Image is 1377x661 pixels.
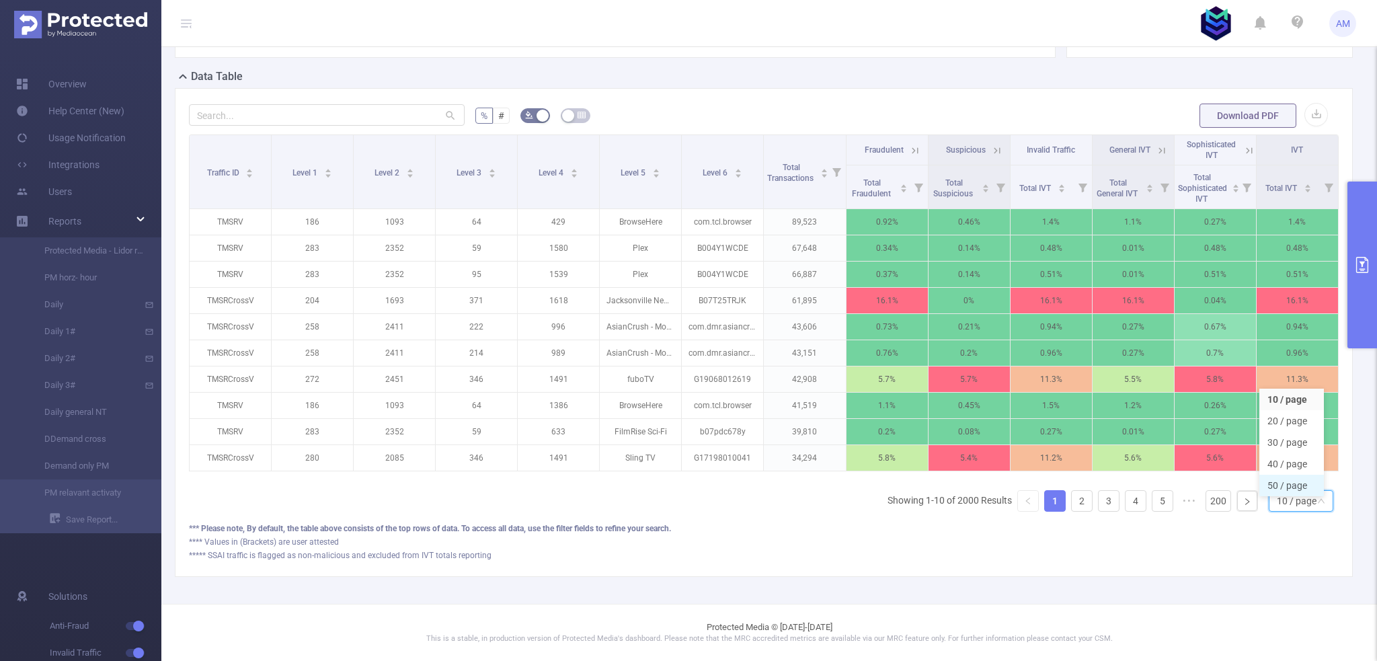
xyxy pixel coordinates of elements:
[827,135,846,208] i: Filter menu
[27,318,145,345] a: Daily 1#
[1011,366,1092,392] p: 11.3%
[324,167,332,175] div: Sort
[407,167,414,171] i: icon: caret-up
[621,168,647,178] span: Level 5
[272,262,353,287] p: 283
[27,372,145,399] a: Daily 3#
[1093,288,1174,313] p: 16.1%
[682,419,763,444] p: b07pdc678y
[600,366,681,392] p: fuboTV
[1098,490,1119,512] li: 3
[1058,182,1066,186] i: icon: caret-up
[1093,262,1174,287] p: 0.01%
[190,393,271,418] p: TMSRV
[1155,165,1174,208] i: Filter menu
[571,172,578,176] i: icon: caret-down
[539,168,565,178] span: Level 4
[481,110,487,121] span: %
[847,209,928,235] p: 0.92%
[272,288,353,313] p: 204
[518,235,599,261] p: 1580
[933,178,975,198] span: Total Suspicious
[1257,393,1338,418] p: 1.5%
[246,172,253,176] i: icon: caret-down
[1093,445,1174,471] p: 5.6%
[1291,145,1303,155] span: IVT
[436,314,517,340] p: 222
[1304,187,1312,191] i: icon: caret-down
[50,506,161,533] a: Save Report...
[489,167,496,171] i: icon: caret-up
[354,209,435,235] p: 1093
[272,209,353,235] p: 186
[767,163,816,183] span: Total Transactions
[929,314,1010,340] p: 0.21%
[929,366,1010,392] p: 5.7%
[354,445,435,471] p: 2085
[1187,140,1236,160] span: Sophisticated IVT
[1152,490,1173,512] li: 5
[27,291,145,318] a: Daily
[821,167,828,171] i: icon: caret-up
[1257,262,1338,287] p: 0.51%
[16,124,126,151] a: Usage Notification
[847,235,928,261] p: 0.34%
[189,104,465,126] input: Search...
[1259,389,1324,410] li: 10 / page
[325,172,332,176] i: icon: caret-down
[16,151,100,178] a: Integrations
[272,393,353,418] p: 186
[652,167,660,175] div: Sort
[764,393,845,418] p: 41,519
[600,288,681,313] p: Jacksonville News & Weather
[1011,419,1092,444] p: 0.27%
[1259,410,1324,432] li: 20 / page
[436,445,517,471] p: 346
[436,366,517,392] p: 346
[865,145,904,155] span: Fraudulent
[375,168,401,178] span: Level 2
[1099,491,1119,511] a: 3
[518,209,599,235] p: 429
[1236,490,1258,512] li: Next Page
[653,167,660,171] i: icon: caret-up
[27,345,145,372] a: Daily 2#
[1257,419,1338,444] p: 0.27%
[16,178,72,205] a: Users
[1206,491,1230,511] a: 200
[1277,491,1316,511] div: 10 / page
[852,178,893,198] span: Total Fraudulent
[1058,182,1066,190] div: Sort
[847,366,928,392] p: 5.7%
[1257,366,1338,392] p: 11.3%
[245,167,253,175] div: Sort
[48,216,81,227] span: Reports
[272,235,353,261] p: 283
[1178,173,1227,204] span: Total Sophisticated IVT
[436,393,517,418] p: 64
[735,172,742,176] i: icon: caret-down
[27,453,145,479] a: Demand only PM
[207,168,241,178] span: Traffic ID
[982,187,989,191] i: icon: caret-down
[600,262,681,287] p: Plex
[1146,182,1153,186] i: icon: caret-up
[600,209,681,235] p: BrowseHere
[1093,340,1174,366] p: 0.27%
[682,209,763,235] p: com.tcl.browser
[190,262,271,287] p: TMSRV
[764,419,845,444] p: 39,810
[734,167,742,175] div: Sort
[847,262,928,287] p: 0.37%
[354,314,435,340] p: 2411
[991,165,1010,208] i: Filter menu
[354,262,435,287] p: 2352
[682,393,763,418] p: com.tcl.browser
[407,172,414,176] i: icon: caret-down
[821,172,828,176] i: icon: caret-down
[1257,235,1338,261] p: 0.48%
[518,340,599,366] p: 989
[354,393,435,418] p: 1093
[161,604,1377,661] footer: Protected Media © [DATE]-[DATE]
[1199,104,1296,128] button: Download PDF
